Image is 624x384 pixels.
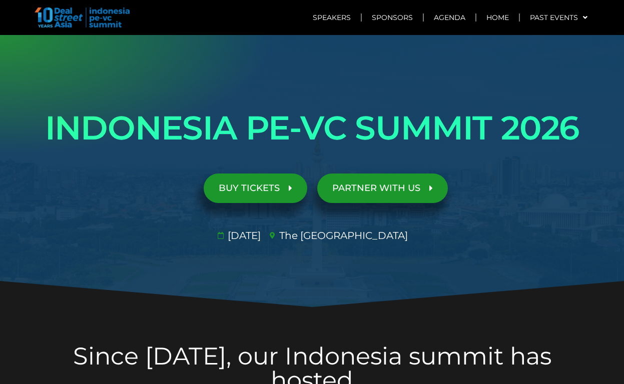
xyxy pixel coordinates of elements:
[317,173,448,203] a: PARTNER WITH US
[520,6,597,29] a: Past Events
[277,228,408,243] span: The [GEOGRAPHIC_DATA]​
[32,100,592,156] h1: INDONESIA PE-VC SUMMIT 2026
[204,173,307,203] a: BUY TICKETS
[303,6,361,29] a: Speakers
[424,6,475,29] a: Agenda
[476,6,519,29] a: Home
[219,183,280,193] span: BUY TICKETS
[362,6,423,29] a: Sponsors
[225,228,261,243] span: [DATE]​
[332,183,420,193] span: PARTNER WITH US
